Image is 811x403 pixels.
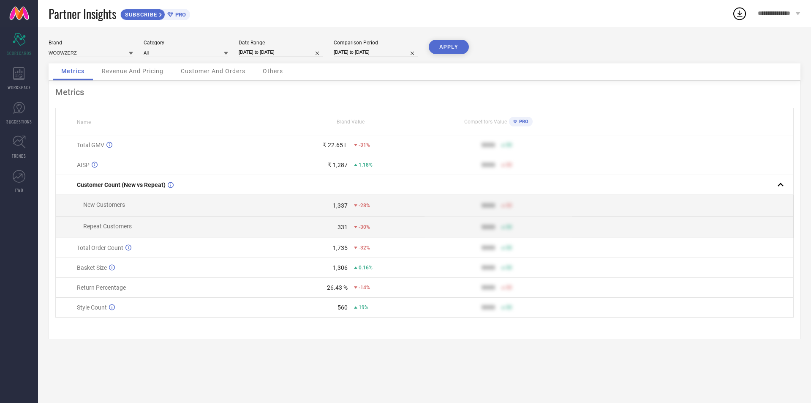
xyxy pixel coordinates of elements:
span: Customer Count (New vs Repeat) [77,181,166,188]
div: 9999 [482,304,495,311]
button: APPLY [429,40,469,54]
span: Total GMV [77,142,104,148]
div: 331 [337,224,348,230]
div: 9999 [482,284,495,291]
span: SUBSCRIBE [121,11,159,18]
span: 50 [506,245,512,251]
div: 9999 [482,244,495,251]
span: PRO [517,119,528,124]
span: 50 [506,285,512,291]
span: -14% [359,285,370,291]
span: -28% [359,203,370,208]
div: 1,735 [333,244,348,251]
input: Select date range [239,48,323,57]
span: 50 [506,162,512,168]
span: Partner Insights [49,5,116,22]
span: New Customers [83,201,125,208]
div: 9999 [482,264,495,271]
div: Category [144,40,228,46]
span: 50 [506,203,512,208]
div: 9999 [482,224,495,230]
span: SUGGESTIONS [6,118,32,125]
span: Revenue And Pricing [102,68,163,74]
span: Others [263,68,283,74]
span: 50 [506,224,512,230]
div: 9999 [482,142,495,148]
span: -32% [359,245,370,251]
span: Metrics [61,68,84,74]
div: 1,337 [333,202,348,209]
span: Style Count [77,304,107,311]
span: TRENDS [12,153,26,159]
div: Comparison Period [334,40,418,46]
span: 50 [506,265,512,271]
span: 19% [359,304,368,310]
span: Competitors Value [464,119,507,125]
div: 9999 [482,162,495,168]
span: -31% [359,142,370,148]
div: Open download list [732,6,747,21]
div: 1,306 [333,264,348,271]
span: 50 [506,142,512,148]
div: 26.43 % [327,284,348,291]
span: Name [77,119,91,125]
span: 0.16% [359,265,373,271]
span: AISP [77,162,90,168]
span: FWD [15,187,23,193]
span: -30% [359,224,370,230]
div: Metrics [55,87,794,97]
span: Total Order Count [77,244,123,251]
input: Select comparison period [334,48,418,57]
a: SUBSCRIBEPRO [120,7,190,20]
div: ₹ 22.65 L [323,142,348,148]
span: 50 [506,304,512,310]
span: 1.18% [359,162,373,168]
div: 9999 [482,202,495,209]
span: SCORECARDS [7,50,32,56]
span: Return Percentage [77,284,126,291]
span: Brand Value [337,119,365,125]
div: ₹ 1,287 [328,162,348,168]
div: Date Range [239,40,323,46]
div: Brand [49,40,133,46]
span: WORKSPACE [8,84,31,90]
span: Repeat Customers [83,223,132,230]
div: 560 [337,304,348,311]
span: Customer And Orders [181,68,245,74]
span: PRO [173,11,186,18]
span: Basket Size [77,264,107,271]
